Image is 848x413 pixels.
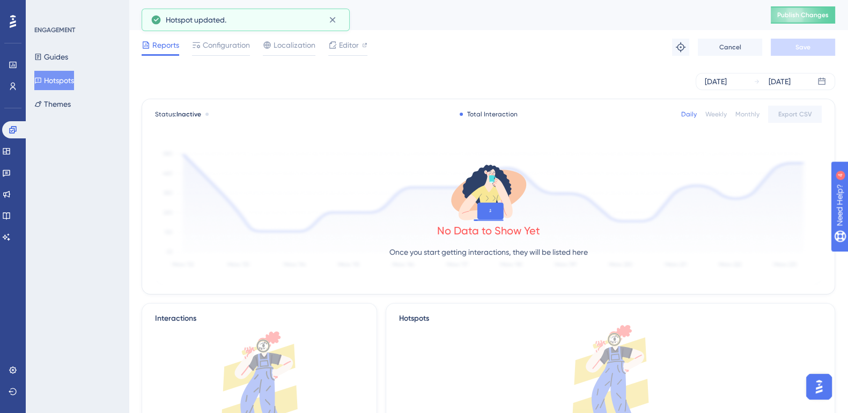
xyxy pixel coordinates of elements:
span: Need Help? [25,3,67,16]
button: Guides [34,47,68,67]
button: Export CSV [768,106,822,123]
span: Inactive [176,110,201,118]
span: Publish Changes [777,11,829,19]
span: Cancel [719,43,741,51]
span: Configuration [203,39,250,51]
div: Hotspots [399,312,822,325]
div: References - Start with AI [142,8,744,23]
span: Editor [339,39,359,51]
button: Hotspots [34,71,74,90]
p: Once you start getting interactions, they will be listed here [389,246,588,259]
span: Reports [152,39,179,51]
div: Monthly [735,110,759,119]
button: Save [771,39,835,56]
div: Total Interaction [460,110,518,119]
button: Publish Changes [771,6,835,24]
button: Cancel [698,39,762,56]
span: Localization [274,39,315,51]
div: No Data to Show Yet [437,223,540,238]
div: [DATE] [705,75,727,88]
div: 4 [75,5,78,14]
div: Daily [681,110,697,119]
span: Status: [155,110,201,119]
button: Themes [34,94,71,114]
div: ENGAGEMENT [34,26,75,34]
span: Hotspot updated. [166,13,226,26]
span: Export CSV [778,110,812,119]
div: Interactions [155,312,196,325]
div: Weekly [705,110,727,119]
div: [DATE] [769,75,791,88]
iframe: UserGuiding AI Assistant Launcher [803,371,835,403]
span: Save [795,43,810,51]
